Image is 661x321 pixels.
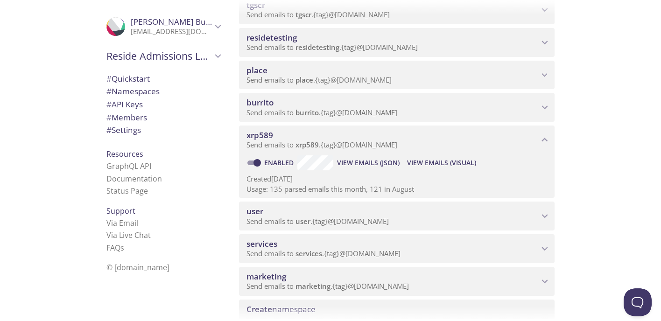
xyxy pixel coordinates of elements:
span: place [295,75,313,84]
span: View Emails (JSON) [337,157,400,168]
span: place [246,65,267,76]
span: residetesting [246,32,297,43]
span: # [106,86,112,97]
div: Members [99,111,228,124]
span: Send emails to . {tag} @[DOMAIN_NAME] [246,249,401,258]
p: [EMAIL_ADDRESS][DOMAIN_NAME] [131,27,212,36]
span: marketing [295,281,330,291]
span: Support [106,206,135,216]
a: Status Page [106,186,148,196]
span: Members [106,112,147,123]
span: Send emails to . {tag} @[DOMAIN_NAME] [246,216,389,226]
a: Documentation [106,174,162,184]
span: Send emails to . {tag} @[DOMAIN_NAME] [246,108,397,117]
span: Reside Admissions LLC team [106,49,212,63]
span: user [295,216,310,226]
div: burrito namespace [239,93,555,122]
span: burrito [295,108,319,117]
span: Send emails to . {tag} @[DOMAIN_NAME] [246,140,397,149]
div: residetesting namespace [239,28,555,57]
div: place namespace [239,61,555,90]
div: Viktor Bukovetskiy [99,11,228,42]
button: View Emails (JSON) [333,155,403,170]
span: Settings [106,125,141,135]
a: Via Live Chat [106,230,151,240]
span: Send emails to . {tag} @[DOMAIN_NAME] [246,42,418,52]
span: burrito [246,97,274,108]
div: Create namespace [239,300,555,319]
span: API Keys [106,99,143,110]
span: Send emails to . {tag} @[DOMAIN_NAME] [246,281,409,291]
a: Enabled [263,158,297,167]
div: Reside Admissions LLC team [99,44,228,68]
span: # [106,73,112,84]
span: View Emails (Visual) [407,157,476,168]
div: xrp589 namespace [239,126,555,154]
div: Namespaces [99,85,228,98]
span: user [246,206,263,216]
div: marketing namespace [239,267,555,296]
div: Team Settings [99,124,228,137]
a: Via Email [106,218,138,228]
span: Namespaces [106,86,160,97]
p: Usage: 135 parsed emails this month, 121 in August [246,184,547,194]
span: © [DOMAIN_NAME] [106,262,169,272]
span: Send emails to . {tag} @[DOMAIN_NAME] [246,75,392,84]
span: Quickstart [106,73,150,84]
span: # [106,99,112,110]
span: s [120,243,124,253]
span: [PERSON_NAME] Bukovetskiy [131,16,240,27]
span: marketing [246,271,286,282]
iframe: Help Scout Beacon - Open [624,288,652,316]
div: services namespace [239,234,555,263]
span: services [246,238,277,249]
p: Created [DATE] [246,174,547,184]
a: FAQ [106,243,124,253]
span: xrp589 [295,140,319,149]
span: # [106,125,112,135]
span: residetesting [295,42,339,52]
span: # [106,112,112,123]
div: Quickstart [99,72,228,85]
div: user namespace [239,202,555,230]
button: View Emails (Visual) [403,155,480,170]
span: Resources [106,149,143,159]
a: GraphQL API [106,161,151,171]
div: API Keys [99,98,228,111]
span: services [295,249,322,258]
span: xrp589 [246,130,273,140]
